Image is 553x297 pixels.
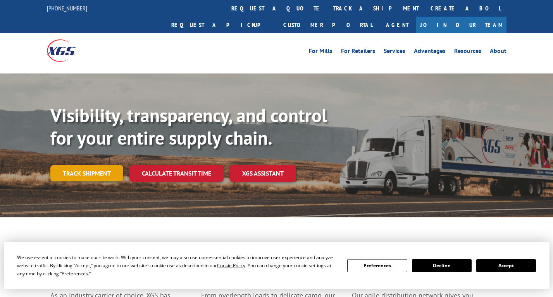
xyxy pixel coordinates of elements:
button: Decline [412,259,472,272]
div: We use essential cookies to make our site work. With your consent, we may also use non-essential ... [17,253,338,278]
span: Preferences [62,270,88,277]
a: Agent [378,17,416,33]
a: [PHONE_NUMBER] [47,4,87,12]
div: Cookie Consent Prompt [4,242,550,289]
a: Resources [454,48,481,56]
b: Visibility, transparency, and control for your entire supply chain. [50,103,327,150]
a: Join Our Team [416,17,506,33]
a: Services [384,48,405,56]
a: Customer Portal [277,17,378,33]
span: Cookie Policy [217,262,245,269]
a: Calculate transit time [129,165,224,182]
a: Advantages [414,48,446,56]
a: Track shipment [50,165,123,181]
a: For Retailers [341,48,375,56]
a: For Mills [309,48,332,56]
a: Request a pickup [165,17,277,33]
button: Preferences [347,259,407,272]
a: XGS ASSISTANT [230,165,296,182]
a: About [490,48,506,56]
button: Accept [476,259,536,272]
